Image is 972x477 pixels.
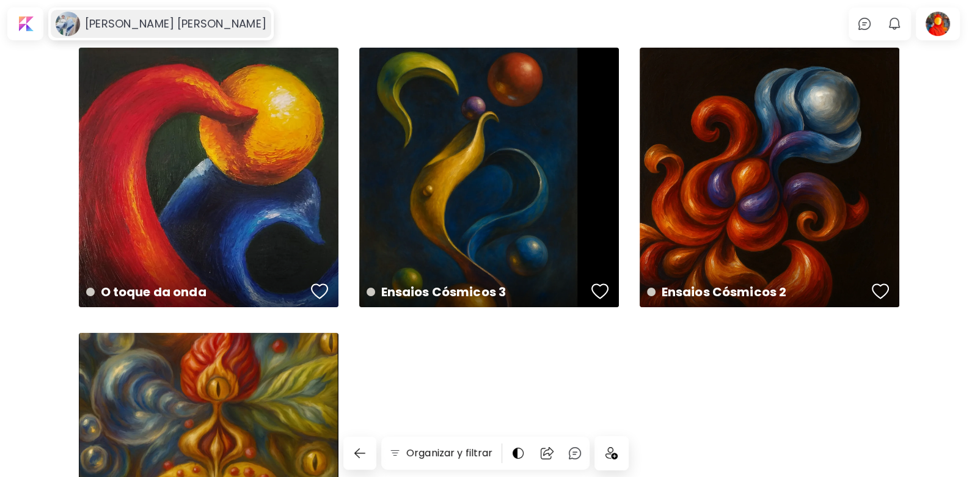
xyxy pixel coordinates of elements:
img: chatIcon [857,16,872,31]
img: icon [605,447,618,459]
a: Ensaios Cósmicos 3favoriteshttps://cdn.kaleido.art/CDN/Artwork/175446/Primary/medium.webp?updated... [359,48,619,307]
button: back [343,437,376,470]
img: bellIcon [887,16,902,31]
button: favorites [588,279,612,304]
h4: Ensaios Cósmicos 2 [647,283,868,301]
h4: Ensaios Cósmicos 3 [367,283,588,301]
h6: Organizar y filtrar [406,446,492,461]
a: Ensaios Cósmicos 2favoriteshttps://cdn.kaleido.art/CDN/Artwork/175445/Primary/medium.webp?updated... [640,48,899,307]
h4: O toque da onda [86,283,307,301]
button: favorites [869,279,892,304]
img: back [353,446,367,461]
a: O toque da ondafavoriteshttps://cdn.kaleido.art/CDN/Artwork/175576/Primary/medium.webp?updated=77... [79,48,338,307]
h6: [PERSON_NAME] [PERSON_NAME] [85,16,266,31]
button: favorites [308,279,331,304]
a: back [343,437,381,470]
button: bellIcon [884,13,905,34]
img: chatIcon [568,446,582,461]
